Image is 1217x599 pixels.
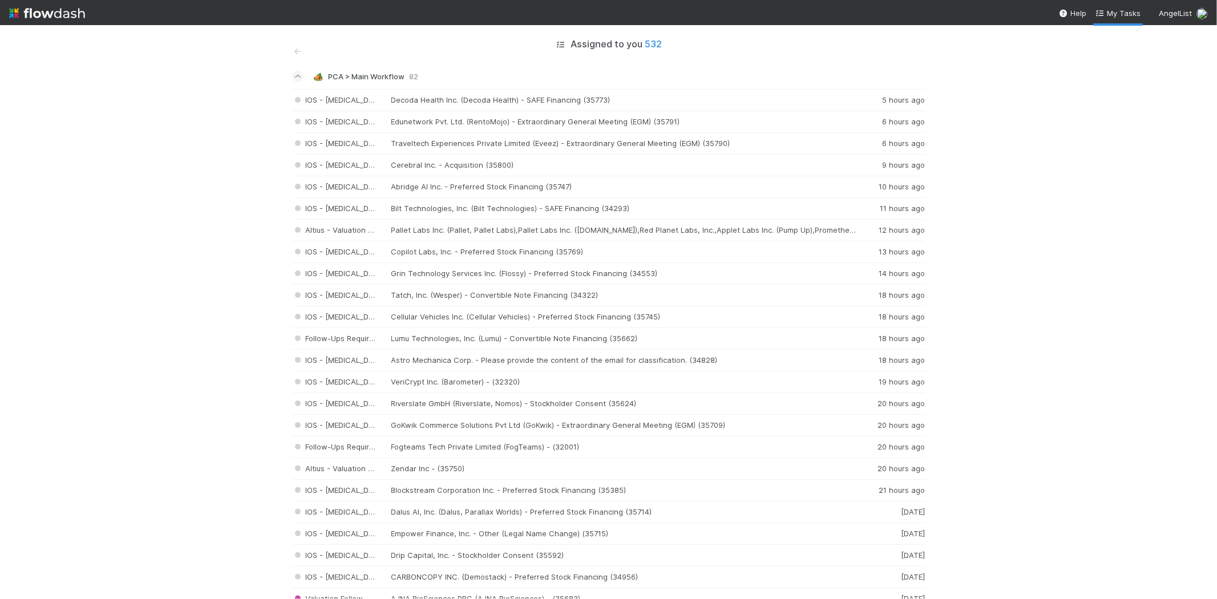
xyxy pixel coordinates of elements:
[391,420,857,430] div: GoKwik Commerce Solutions Pvt Ltd (GoKwik) - Extraordinary General Meeting (EGM) (35709)
[391,247,857,257] div: Copilot Labs, Inc. - Preferred Stock Financing (35769)
[391,485,857,495] div: Blockstream Corporation Inc. - Preferred Stock Financing (35385)
[9,3,85,23] img: logo-inverted-e16ddd16eac7371096b0.svg
[391,225,857,235] div: Pallet Labs Inc. (Pallet, Pallet Labs),Pallet Labs Inc. ([DOMAIN_NAME]),Red Planet Labs, Inc.,App...
[292,225,395,234] span: Altius - Valuation Update
[391,269,857,278] div: Grin Technology Services Inc. (Flossy) - Preferred Stock Financing (34553)
[857,139,925,148] div: 6 hours ago
[292,312,386,321] span: IOS - [MEDICAL_DATA]
[292,529,386,538] span: IOS - [MEDICAL_DATA]
[391,204,857,213] div: Bilt Technologies, Inc. (Bilt Technologies) - SAFE Financing (34293)
[391,529,857,539] div: Empower Finance, Inc. - Other (Legal Name Change) (35715)
[391,551,857,560] div: Drip Capital, Inc. - Stockholder Consent (35592)
[391,182,857,192] div: Abridge AI Inc. - Preferred Stock Financing (35747)
[857,290,925,300] div: 18 hours ago
[391,334,857,343] div: Lumu Technologies, Inc. (Lumu) - Convertible Note Financing (35662)
[292,485,386,495] span: IOS - [MEDICAL_DATA]
[410,72,419,81] span: 82
[391,312,857,322] div: Cellular Vehicles Inc. (Cellular Vehicles) - Preferred Stock Financing (35745)
[391,117,857,127] div: Edunetwork Pvt. Ltd. (RentoMojo) - Extraordinary General Meeting (EGM) (35791)
[1095,9,1141,18] span: My Tasks
[857,117,925,127] div: 6 hours ago
[292,117,386,126] span: IOS - [MEDICAL_DATA]
[292,442,379,451] span: Follow-Ups Required
[857,507,925,517] div: [DATE]
[292,269,386,278] span: IOS - [MEDICAL_DATA]
[391,464,857,473] div: Zendar Inc - (35750)
[391,442,857,452] div: Fogteams Tech Private Limited (FogTeams) - (32001)
[857,204,925,213] div: 11 hours ago
[391,95,857,105] div: Decoda Health Inc. (Decoda Health) - SAFE Financing (35773)
[857,182,925,192] div: 10 hours ago
[857,269,925,278] div: 14 hours ago
[857,247,925,257] div: 13 hours ago
[292,507,386,516] span: IOS - [MEDICAL_DATA]
[857,572,925,582] div: [DATE]
[391,290,857,300] div: Tatch, Inc. (Wesper) - Convertible Note Financing (34322)
[857,551,925,560] div: [DATE]
[857,160,925,170] div: 9 hours ago
[292,160,386,169] span: IOS - [MEDICAL_DATA]
[292,572,386,581] span: IOS - [MEDICAL_DATA]
[857,377,925,387] div: 19 hours ago
[857,399,925,408] div: 20 hours ago
[292,139,386,148] span: IOS - [MEDICAL_DATA]
[292,377,386,386] span: IOS - [MEDICAL_DATA]
[857,485,925,495] div: 21 hours ago
[292,247,386,256] span: IOS - [MEDICAL_DATA]
[1196,8,1208,19] img: avatar_5106bb14-94e9-4897-80de-6ae81081f36d.png
[391,507,857,517] div: Dalus AI, Inc. (Dalus, Parallax Worlds) - Preferred Stock Financing (35714)
[292,290,386,299] span: IOS - [MEDICAL_DATA]
[292,204,386,213] span: IOS - [MEDICAL_DATA]
[391,160,857,170] div: Cerebral Inc. - Acquisition (35800)
[571,39,662,50] h5: Assigned to you
[857,225,925,235] div: 12 hours ago
[391,377,857,387] div: VeriCrypt Inc. (Barometer) - (32320)
[857,334,925,343] div: 18 hours ago
[857,312,925,322] div: 18 hours ago
[292,551,386,560] span: IOS - [MEDICAL_DATA]
[391,572,857,582] div: CARBONCOPY INC. (Demostack) - Preferred Stock Financing (34956)
[857,464,925,473] div: 20 hours ago
[391,355,857,365] div: Astro Mechanica Corp. - Please provide the content of the email for classification. (34828)
[292,334,379,343] span: Follow-Ups Required
[857,355,925,365] div: 18 hours ago
[1159,9,1192,18] span: AngelList
[292,95,386,104] span: IOS - [MEDICAL_DATA]
[292,464,395,473] span: Altius - Valuation Update
[329,72,405,81] span: PCA > Main Workflow
[1095,7,1141,19] a: My Tasks
[292,355,386,365] span: IOS - [MEDICAL_DATA]
[645,38,662,50] span: 532
[857,95,925,105] div: 5 hours ago
[857,529,925,539] div: [DATE]
[292,182,386,191] span: IOS - [MEDICAL_DATA]
[857,442,925,452] div: 20 hours ago
[292,399,386,408] span: IOS - [MEDICAL_DATA]
[1059,7,1086,19] div: Help
[313,72,323,81] span: 🏕️
[391,139,857,148] div: Traveltech Experiences Private Limited (Eveez) - Extraordinary General Meeting (EGM) (35790)
[292,420,386,430] span: IOS - [MEDICAL_DATA]
[857,420,925,430] div: 20 hours ago
[391,399,857,408] div: Riverslate GmbH (Riverslate, Nomos) - Stockholder Consent (35624)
